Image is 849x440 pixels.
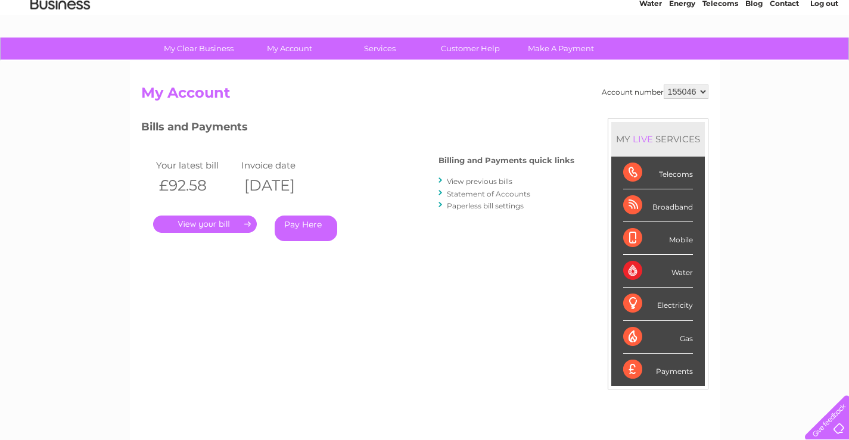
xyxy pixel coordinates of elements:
[153,173,239,198] th: £92.58
[240,38,338,60] a: My Account
[141,85,708,107] h2: My Account
[447,201,524,210] a: Paperless bill settings
[153,157,239,173] td: Your latest bill
[624,6,707,21] a: 0333 014 3131
[623,222,693,255] div: Mobile
[702,51,738,60] a: Telecoms
[141,118,574,139] h3: Bills and Payments
[623,321,693,354] div: Gas
[238,173,324,198] th: [DATE]
[421,38,520,60] a: Customer Help
[30,31,91,67] img: logo.png
[623,189,693,222] div: Broadband
[623,157,693,189] div: Telecoms
[153,216,257,233] a: .
[238,157,324,173] td: Invoice date
[275,216,337,241] a: Pay Here
[611,122,705,156] div: MY SERVICES
[623,354,693,386] div: Payments
[447,177,512,186] a: View previous bills
[623,255,693,288] div: Water
[447,189,530,198] a: Statement of Accounts
[439,156,574,165] h4: Billing and Payments quick links
[602,85,708,99] div: Account number
[810,51,838,60] a: Log out
[669,51,695,60] a: Energy
[770,51,799,60] a: Contact
[623,288,693,320] div: Electricity
[144,7,707,58] div: Clear Business is a trading name of Verastar Limited (registered in [GEOGRAPHIC_DATA] No. 3667643...
[150,38,248,60] a: My Clear Business
[512,38,610,60] a: Make A Payment
[630,133,655,145] div: LIVE
[639,51,662,60] a: Water
[331,38,429,60] a: Services
[745,51,763,60] a: Blog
